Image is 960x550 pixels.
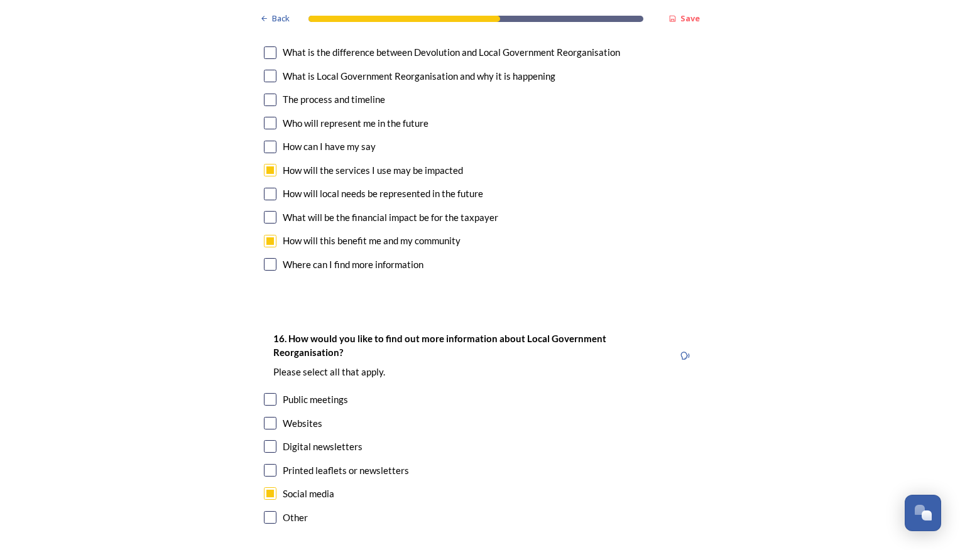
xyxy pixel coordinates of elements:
[283,45,620,60] div: What is the difference between Devolution and Local Government Reorganisation
[283,234,461,248] div: How will this benefit me and my community
[680,13,700,24] strong: Save
[283,392,348,407] div: Public meetings
[283,463,409,478] div: Printed leaflets or newsletters
[283,92,385,107] div: The process and timeline
[283,439,363,454] div: Digital newsletters
[283,510,308,525] div: Other
[283,116,428,131] div: Who will represent me in the future
[283,487,334,501] div: Social media
[272,13,290,24] span: Back
[283,69,555,84] div: What is Local Government Reorganisation and why it is happening
[283,210,498,225] div: What will be the financial impact be for the taxpayer
[283,163,463,178] div: How will the services I use may be impacted
[273,365,664,379] p: Please select all that apply.
[905,495,941,531] button: Open Chat
[273,333,608,357] strong: 16. How would you like to find out more information about Local Government Reorganisation?
[283,186,483,201] div: How will local needs be represented in the future
[283,139,376,154] div: How can I have my say
[283,257,423,272] div: Where can I find more information
[283,416,322,431] div: Websites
